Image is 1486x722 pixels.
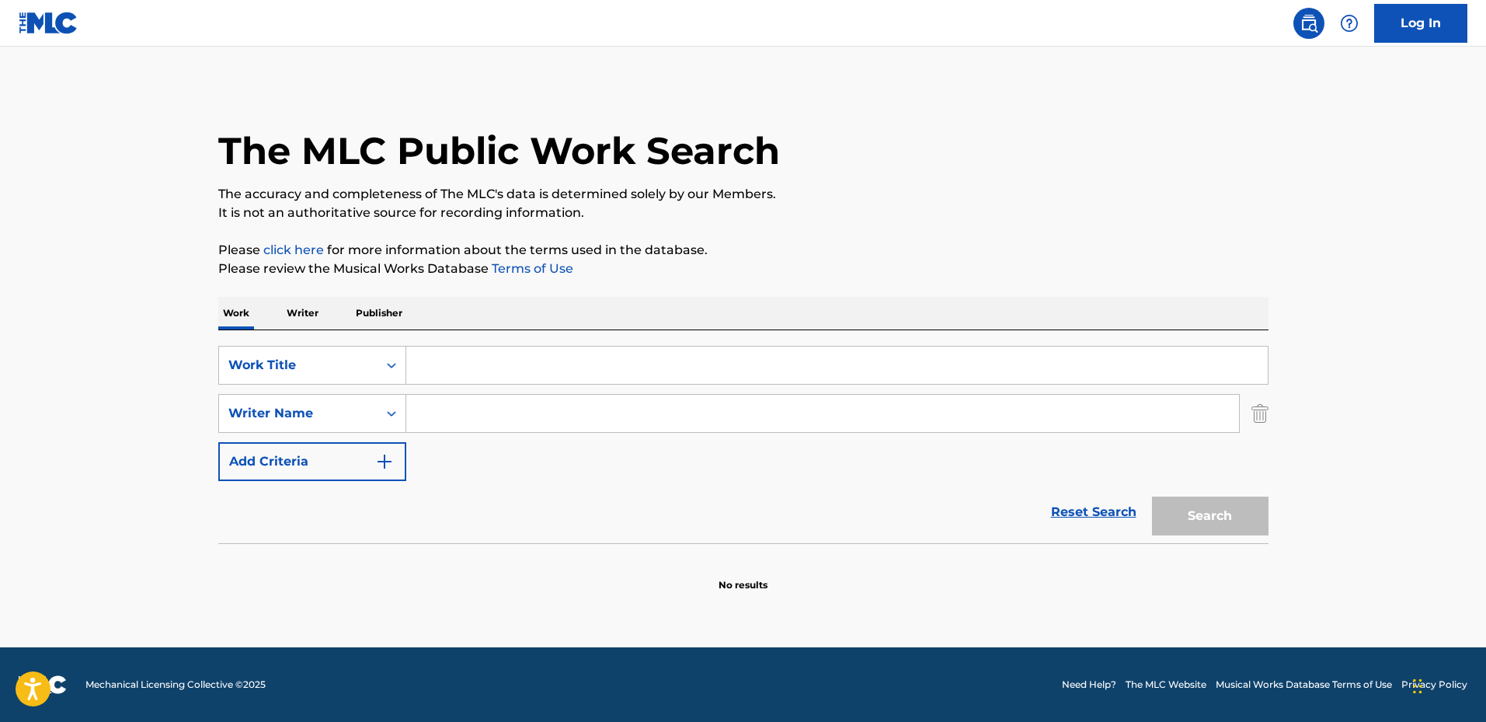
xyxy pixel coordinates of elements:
[489,261,573,276] a: Terms of Use
[218,297,254,330] p: Work
[218,204,1268,222] p: It is not an authoritative source for recording information.
[1216,678,1392,692] a: Musical Works Database Terms of Use
[375,452,394,471] img: 9d2ae6d4665cec9f34b9.svg
[1126,678,1206,692] a: The MLC Website
[719,560,767,592] p: No results
[19,12,78,34] img: MLC Logo
[351,297,407,330] p: Publisher
[228,404,368,423] div: Writer Name
[1293,8,1324,39] a: Public Search
[218,241,1268,260] p: Please for more information about the terms used in the database.
[1374,4,1467,43] a: Log In
[282,297,323,330] p: Writer
[1251,394,1268,433] img: Delete Criterion
[85,678,266,692] span: Mechanical Licensing Collective © 2025
[218,346,1268,543] form: Search Form
[263,242,324,257] a: click here
[218,127,780,174] h1: The MLC Public Work Search
[1408,647,1486,722] iframe: Chat Widget
[228,356,368,375] div: Work Title
[1043,495,1144,529] a: Reset Search
[1401,678,1467,692] a: Privacy Policy
[218,442,406,481] button: Add Criteria
[1300,14,1318,33] img: search
[1062,678,1116,692] a: Need Help?
[218,185,1268,204] p: The accuracy and completeness of The MLC's data is determined solely by our Members.
[1334,8,1365,39] div: Help
[1413,663,1422,710] div: Drag
[218,260,1268,278] p: Please review the Musical Works Database
[1340,14,1359,33] img: help
[19,675,67,694] img: logo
